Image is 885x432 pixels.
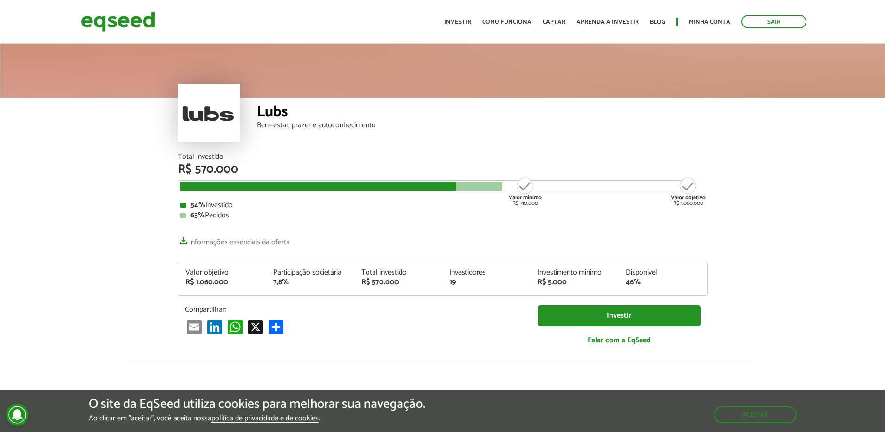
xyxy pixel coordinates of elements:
[361,279,436,286] div: R$ 570.000
[671,193,706,202] strong: Valor objetivo
[81,9,155,34] img: EqSeed
[361,269,436,276] div: Total investido
[226,319,244,334] a: WhatsApp
[185,319,203,334] a: Email
[538,279,612,286] div: R$ 5.000
[449,269,524,276] div: Investidores
[508,177,543,206] div: R$ 710.000
[741,15,806,28] a: Sair
[185,305,524,314] p: Compartilhar:
[689,19,730,25] a: Minha conta
[185,279,260,286] div: R$ 1.060.000
[211,415,319,423] a: política de privacidade e de cookies
[267,319,285,334] a: Compartilhar
[89,397,425,412] h5: O site da EqSeed utiliza cookies para melhorar sua navegação.
[185,269,260,276] div: Valor objetivo
[246,319,265,334] a: X
[650,19,665,25] a: Blog
[180,212,705,219] div: Pedidos
[190,209,205,222] strong: 63%
[714,406,797,423] button: Aceitar
[257,122,708,129] div: Bem-estar, prazer e autoconhecimento
[538,331,701,350] a: Falar com a EqSeed
[671,177,706,206] div: R$ 1.060.000
[449,279,524,286] div: 19
[178,233,290,246] a: Informações essenciais da oferta
[89,414,425,423] p: Ao clicar em "aceitar", você aceita nossa .
[180,202,705,209] div: Investido
[178,153,708,161] div: Total Investido
[273,279,347,286] div: 7,8%
[543,19,565,25] a: Captar
[626,279,700,286] div: 46%
[538,305,701,326] a: Investir
[509,193,542,202] strong: Valor mínimo
[444,19,471,25] a: Investir
[205,319,224,334] a: LinkedIn
[482,19,531,25] a: Como funciona
[190,199,205,211] strong: 54%
[538,269,612,276] div: Investimento mínimo
[273,269,347,276] div: Participação societária
[577,19,639,25] a: Aprenda a investir
[257,105,708,122] div: Lubs
[626,269,700,276] div: Disponível
[178,164,708,176] div: R$ 570.000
